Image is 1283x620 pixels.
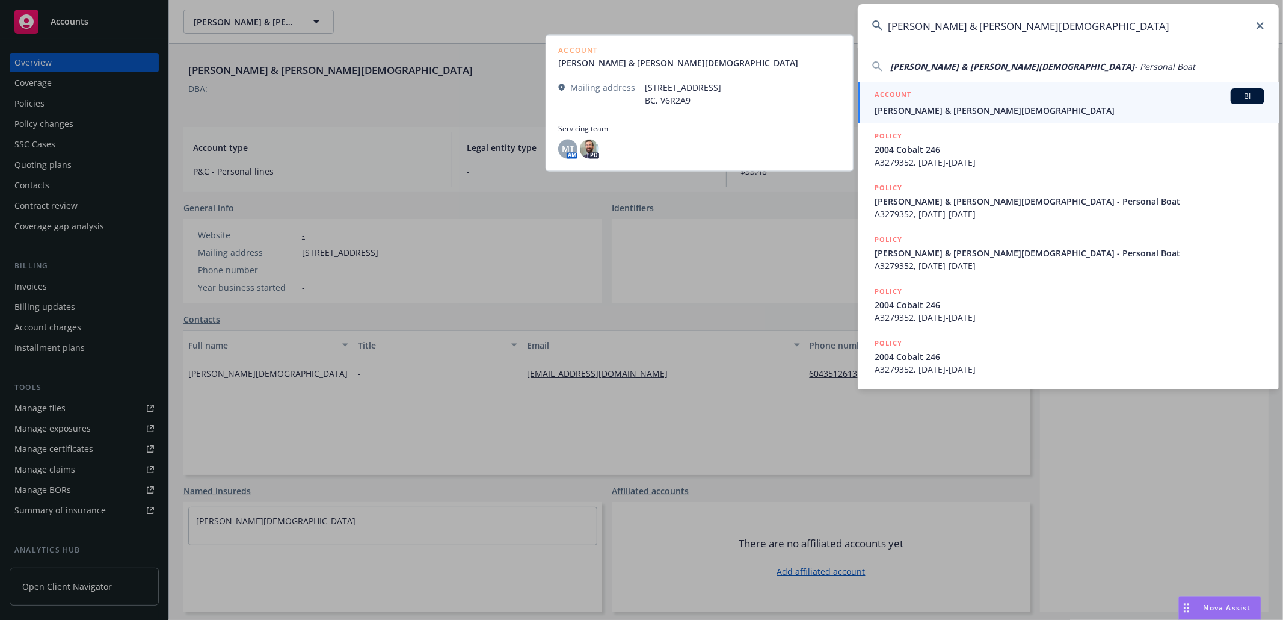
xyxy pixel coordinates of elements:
[890,61,1134,72] span: [PERSON_NAME] & [PERSON_NAME][DEMOGRAPHIC_DATA]
[858,123,1279,175] a: POLICY2004 Cobalt 246A3279352, [DATE]-[DATE]
[875,182,902,194] h5: POLICY
[858,4,1279,48] input: Search...
[858,279,1279,330] a: POLICY2004 Cobalt 246A3279352, [DATE]-[DATE]
[1178,596,1261,620] button: Nova Assist
[875,337,902,349] h5: POLICY
[875,299,1264,311] span: 2004 Cobalt 246
[875,285,902,297] h5: POLICY
[875,350,1264,363] span: 2004 Cobalt 246
[1235,91,1260,102] span: BI
[875,208,1264,220] span: A3279352, [DATE]-[DATE]
[875,143,1264,156] span: 2004 Cobalt 246
[1204,603,1251,613] span: Nova Assist
[875,88,911,103] h5: ACCOUNT
[858,330,1279,382] a: POLICY2004 Cobalt 246A3279352, [DATE]-[DATE]
[875,156,1264,169] span: A3279352, [DATE]-[DATE]
[1134,61,1195,72] span: - Personal Boat
[1179,597,1194,619] div: Drag to move
[875,130,902,142] h5: POLICY
[875,104,1264,117] span: [PERSON_NAME] & [PERSON_NAME][DEMOGRAPHIC_DATA]
[875,259,1264,272] span: A3279352, [DATE]-[DATE]
[875,195,1264,208] span: [PERSON_NAME] & [PERSON_NAME][DEMOGRAPHIC_DATA] - Personal Boat
[858,82,1279,123] a: ACCOUNTBI[PERSON_NAME] & [PERSON_NAME][DEMOGRAPHIC_DATA]
[875,234,902,246] h5: POLICY
[858,175,1279,227] a: POLICY[PERSON_NAME] & [PERSON_NAME][DEMOGRAPHIC_DATA] - Personal BoatA3279352, [DATE]-[DATE]
[875,363,1264,376] span: A3279352, [DATE]-[DATE]
[875,247,1264,259] span: [PERSON_NAME] & [PERSON_NAME][DEMOGRAPHIC_DATA] - Personal Boat
[875,311,1264,324] span: A3279352, [DATE]-[DATE]
[858,227,1279,279] a: POLICY[PERSON_NAME] & [PERSON_NAME][DEMOGRAPHIC_DATA] - Personal BoatA3279352, [DATE]-[DATE]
